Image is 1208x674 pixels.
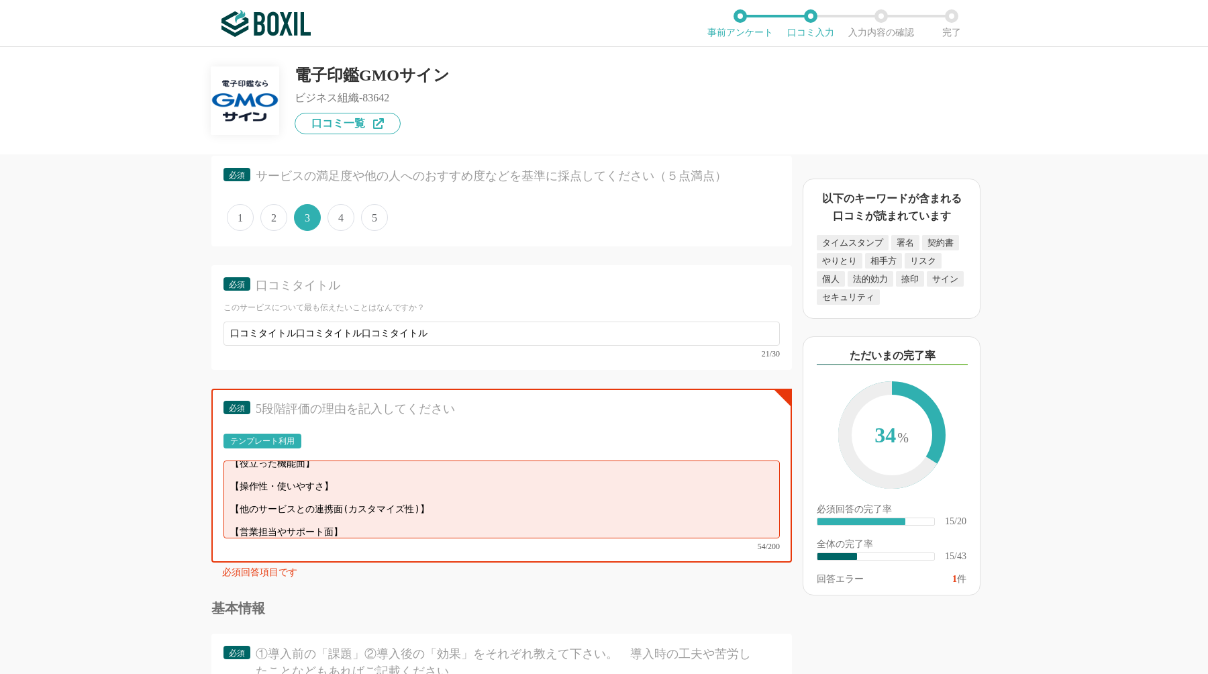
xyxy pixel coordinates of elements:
[223,322,780,346] input: タスク管理の担当や履歴がひと目でわかるように
[817,235,889,250] div: タイムスタンプ
[229,171,245,180] span: 必須
[260,204,287,231] span: 2
[294,204,321,231] span: 3
[952,574,957,584] span: 1
[897,430,909,445] span: %
[705,9,775,38] li: 事前アンケート
[846,9,916,38] li: 入力内容の確認
[328,204,354,231] span: 4
[256,168,756,185] div: サービスの満足度や他の人へのおすすめ度などを基準に採点してください（５点満点）
[817,190,966,224] div: 以下のキーワードが含まれる口コミが読まれています
[775,9,846,38] li: 口コミ入力
[229,648,245,658] span: 必須
[896,271,924,287] div: 捺印
[222,568,792,583] div: 必須回答項目です
[916,9,987,38] li: 完了
[852,395,932,478] span: 34
[229,403,245,413] span: 必須
[817,253,862,269] div: やりとり
[221,10,311,37] img: ボクシルSaaS_ロゴ
[927,271,964,287] div: サイン
[891,235,919,250] div: 署名
[229,280,245,289] span: 必須
[905,253,942,269] div: リスク
[817,271,845,287] div: 個人
[817,553,857,560] div: ​
[295,67,450,83] div: 電子印鑑GMOサイン
[817,505,966,517] div: 必須回答の完了率
[817,289,880,305] div: セキュリティ
[256,401,756,418] div: 5段階評価の理由を記入してください
[223,542,780,550] div: 54/200
[945,552,966,561] div: 15/43
[223,302,780,314] div: このサービスについて最も伝えたいことはなんですか？
[295,113,401,134] a: 口コミ一覧
[848,271,893,287] div: 法的効力
[223,350,780,358] div: 21/30
[865,253,902,269] div: 相手方
[211,601,792,615] div: 基本情報
[817,540,966,552] div: 全体の完了率
[817,575,864,584] div: 回答エラー
[295,93,450,103] div: ビジネス組織-83642
[922,235,959,250] div: 契約書
[256,277,756,294] div: 口コミタイトル
[945,517,966,526] div: 15/20
[227,204,254,231] span: 1
[311,118,365,129] span: 口コミ一覧
[952,575,966,584] div: 件
[230,437,295,445] div: テンプレート利用
[361,204,388,231] span: 5
[817,348,968,365] div: ただいまの完了率
[817,518,905,525] div: ​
